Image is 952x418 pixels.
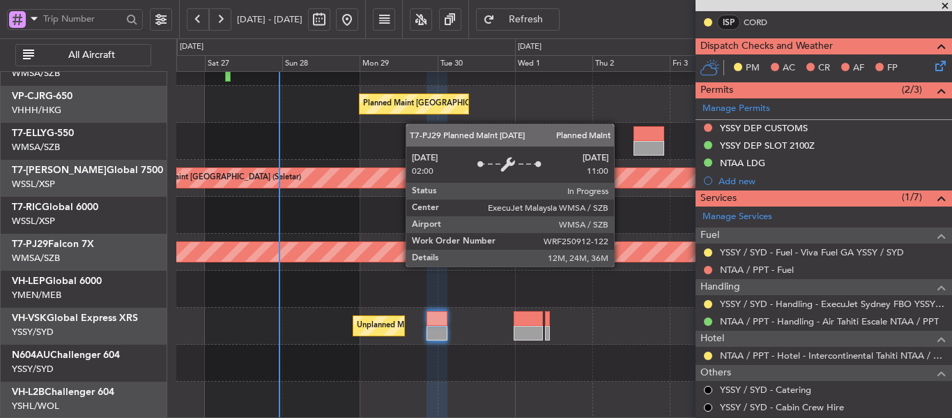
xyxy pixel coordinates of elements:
[357,315,528,336] div: Unplanned Maint Sydney ([PERSON_NAME] Intl)
[12,363,54,375] a: YSSY/SYD
[12,387,114,397] a: VH-L2BChallenger 604
[12,276,102,286] a: VH-LEPGlobal 6000
[12,350,50,360] span: N604AU
[15,44,151,66] button: All Aircraft
[818,61,830,75] span: CR
[12,91,45,101] span: VP-CJR
[37,50,146,60] span: All Aircraft
[720,264,794,276] a: NTAA / PPT - Fuel
[360,55,437,72] div: Mon 29
[12,276,45,286] span: VH-LEP
[438,55,515,72] div: Tue 30
[720,140,815,151] div: YSSY DEP SLOT 2100Z
[902,190,922,204] span: (1/7)
[720,384,811,396] a: YSSY / SYD - Catering
[12,202,42,212] span: T7-RIC
[12,313,47,323] span: VH-VSK
[12,387,45,397] span: VH-L2B
[720,315,939,327] a: NTAA / PPT - Handling - Air Tahiti Escale NTAA / PPT
[12,289,61,301] a: YMEN/MEB
[12,350,120,360] a: N604AUChallenger 604
[700,38,833,54] span: Dispatch Checks and Weather
[12,91,72,101] a: VP-CJRG-650
[282,55,360,72] div: Sun 28
[12,252,60,264] a: WMSA/SZB
[720,122,808,134] div: YSSY DEP CUSTOMS
[720,298,945,310] a: YSSY / SYD - Handling - ExecuJet Sydney FBO YSSY / SYD
[12,400,59,412] a: YSHL/WOL
[902,82,922,97] span: (2/3)
[12,141,60,154] a: WMSA/SZB
[700,331,724,347] span: Hotel
[12,313,138,323] a: VH-VSKGlobal Express XRS
[783,61,795,75] span: AC
[205,55,282,72] div: Sat 27
[363,94,596,114] div: Planned Maint [GEOGRAPHIC_DATA] ([GEOGRAPHIC_DATA] Intl)
[700,191,737,207] span: Services
[12,239,94,249] a: T7-PJ29Falcon 7X
[887,61,898,75] span: FP
[12,104,61,117] a: VHHH/HKG
[12,165,163,175] a: T7-[PERSON_NAME]Global 7500
[670,55,747,72] div: Fri 3
[703,210,772,224] a: Manage Services
[720,401,844,413] a: YSSY / SYD - Cabin Crew Hire
[700,82,733,98] span: Permits
[12,165,107,175] span: T7-[PERSON_NAME]
[12,239,48,249] span: T7-PJ29
[746,61,760,75] span: PM
[12,178,55,191] a: WSSL/XSP
[180,41,204,53] div: [DATE]
[12,67,60,80] a: WMSA/SZB
[12,215,55,227] a: WSSL/XSP
[719,175,945,187] div: Add new
[720,157,765,169] div: NTAA LDG
[518,41,542,53] div: [DATE]
[12,128,47,138] span: T7-ELLY
[237,13,302,26] span: [DATE] - [DATE]
[12,326,54,338] a: YSSY/SYD
[700,227,719,244] span: Fuel
[515,55,592,72] div: Wed 1
[853,61,864,75] span: AF
[717,15,740,30] div: ISP
[137,167,301,188] div: Planned Maint [GEOGRAPHIC_DATA] (Seletar)
[12,202,98,212] a: T7-RICGlobal 6000
[720,350,945,361] a: NTAA / PPT - Hotel - Intercontinental Tahiti NTAA / PPT
[700,365,731,381] span: Others
[744,16,775,29] a: CORD
[476,8,560,31] button: Refresh
[703,102,770,116] a: Manage Permits
[592,55,670,72] div: Thu 2
[12,128,74,138] a: T7-ELLYG-550
[700,279,740,295] span: Handling
[43,8,122,29] input: Trip Number
[498,15,555,24] span: Refresh
[720,246,904,258] a: YSSY / SYD - Fuel - Viva Fuel GA YSSY / SYD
